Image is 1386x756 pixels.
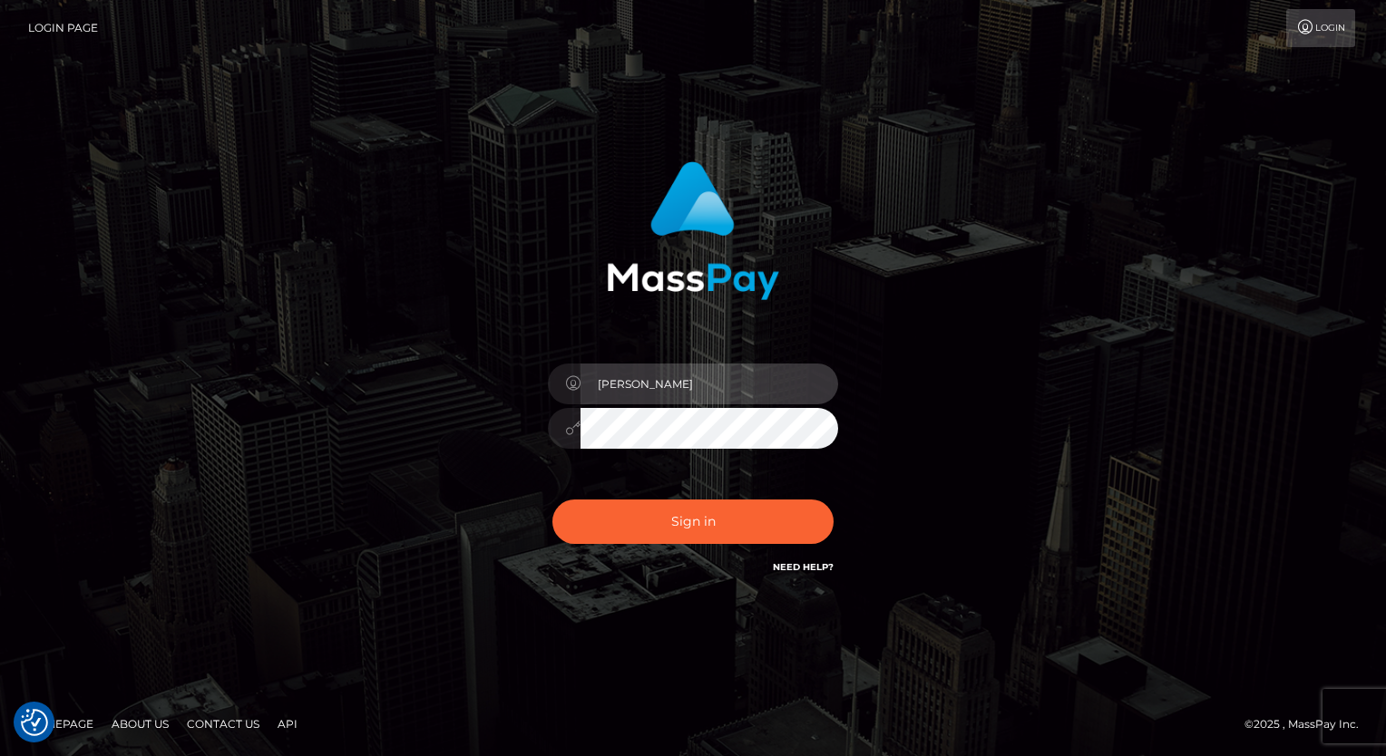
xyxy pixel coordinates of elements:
div: © 2025 , MassPay Inc. [1244,714,1372,734]
img: Revisit consent button [21,709,48,736]
a: Homepage [20,710,101,738]
a: Login [1286,9,1355,47]
button: Sign in [552,499,834,544]
a: Need Help? [773,561,834,573]
a: API [270,710,305,738]
input: Username... [581,363,838,404]
a: Login Page [28,9,98,47]
img: MassPay Login [607,161,779,300]
a: About Us [104,710,176,738]
a: Contact Us [180,710,267,738]
button: Consent Preferences [21,709,48,736]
